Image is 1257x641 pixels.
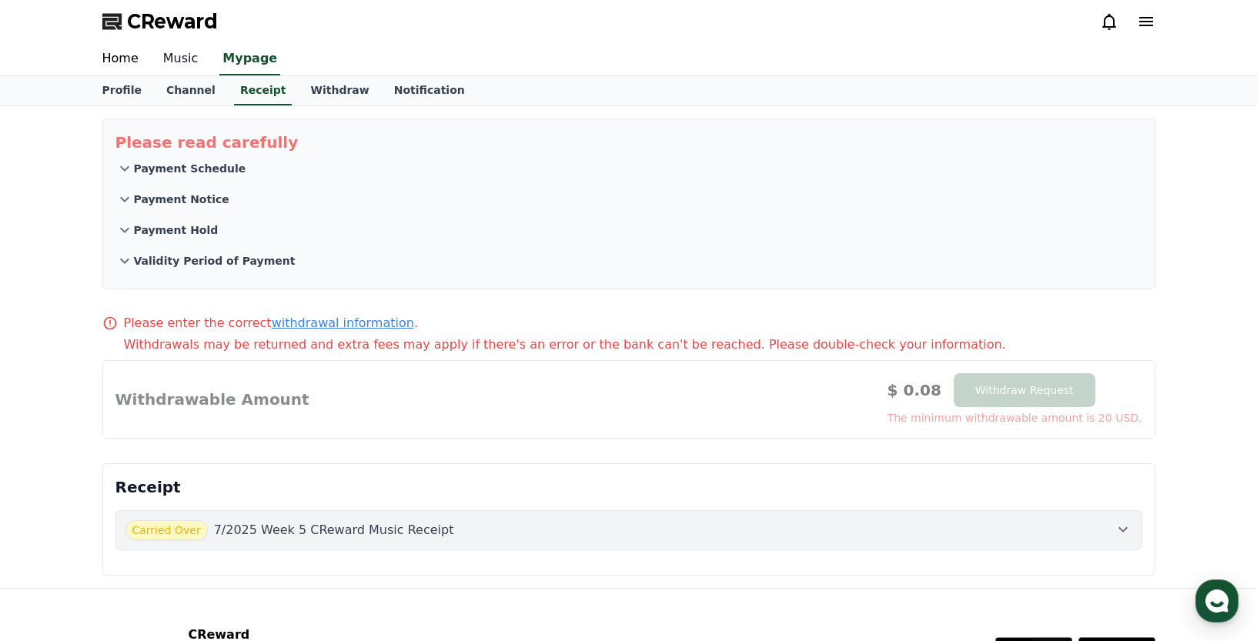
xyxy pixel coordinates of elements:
[115,153,1142,184] button: Payment Schedule
[234,76,293,105] a: Receipt
[115,510,1142,550] button: Carried Over 7/2025 Week 5 CReward Music Receipt
[219,43,280,75] a: Mypage
[115,215,1142,245] button: Payment Hold
[124,314,418,332] p: Please enter the correct .
[151,43,211,75] a: Music
[125,520,208,540] span: Carried Over
[134,222,219,238] p: Payment Hold
[5,488,102,526] a: Home
[134,253,296,269] p: Validity Period of Payment
[128,512,173,524] span: Messages
[115,245,1142,276] button: Validity Period of Payment
[115,132,1142,153] p: Please read carefully
[90,76,154,105] a: Profile
[154,76,228,105] a: Channel
[115,476,1142,498] p: Receipt
[134,192,229,207] p: Payment Notice
[127,9,218,34] span: CReward
[102,488,199,526] a: Messages
[124,336,1155,354] p: Withdrawals may be returned and extra fees may apply if there's an error or the bank can't be rea...
[134,161,246,176] p: Payment Schedule
[214,521,454,539] p: 7/2025 Week 5 CReward Music Receipt
[298,76,381,105] a: Withdraw
[199,488,296,526] a: Settings
[228,511,266,523] span: Settings
[382,76,477,105] a: Notification
[272,315,414,330] a: withdrawal information
[39,511,66,523] span: Home
[102,9,218,34] a: CReward
[90,43,151,75] a: Home
[115,184,1142,215] button: Payment Notice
